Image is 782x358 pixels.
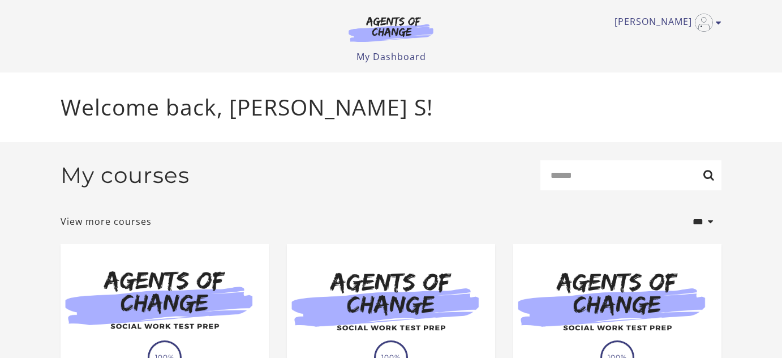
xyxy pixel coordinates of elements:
a: My Dashboard [356,50,426,63]
a: Toggle menu [615,14,716,32]
h2: My courses [61,162,190,189]
p: Welcome back, [PERSON_NAME] S! [61,91,721,124]
img: Agents of Change Logo [337,16,445,42]
a: View more courses [61,215,152,228]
